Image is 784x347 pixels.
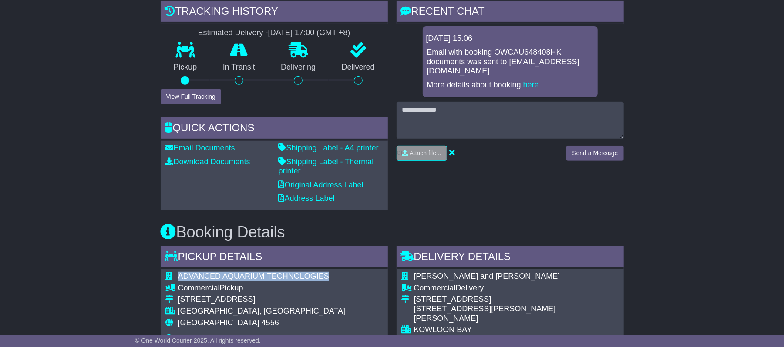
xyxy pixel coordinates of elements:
p: Delivering [268,63,329,72]
h3: Booking Details [161,224,624,241]
a: Email Documents [166,143,235,152]
div: Quick Actions [161,117,388,141]
div: Pickup Details [161,246,388,270]
div: Tracking history [161,1,388,24]
div: Estimated Delivery - [161,28,388,38]
p: In Transit [210,63,268,72]
a: Original Address Label [279,180,363,189]
div: [GEOGRAPHIC_DATA], [GEOGRAPHIC_DATA] [178,307,346,316]
span: Commercial [414,284,456,292]
div: [STREET_ADDRESS] [414,295,619,304]
span: 4556 [262,318,279,327]
p: Delivered [329,63,388,72]
span: [PERSON_NAME] [178,334,242,343]
div: [STREET_ADDRESS] [178,295,346,304]
button: View Full Tracking [161,89,221,104]
span: © One World Courier 2025. All rights reserved. [135,337,261,344]
div: [STREET_ADDRESS][PERSON_NAME][PERSON_NAME] [414,304,619,323]
div: Delivery [414,284,619,293]
div: RECENT CHAT [397,1,624,24]
p: Email with booking OWCAU648408HK documents was sent to [EMAIL_ADDRESS][DOMAIN_NAME]. [427,48,593,76]
a: here [523,80,539,89]
p: Pickup [161,63,210,72]
p: More details about booking: . [427,80,593,90]
a: Address Label [279,194,335,203]
a: Shipping Label - Thermal printer [279,157,374,176]
a: Download Documents [166,157,250,166]
div: Pickup [178,284,346,293]
span: ADVANCED AQUARIUM TECHNOLOGIES [178,272,329,280]
div: KOWLOON BAY [414,325,619,335]
div: Delivery Details [397,246,624,270]
span: [GEOGRAPHIC_DATA] [178,318,259,327]
button: Send a Message [566,146,623,161]
span: [PERSON_NAME] and [PERSON_NAME] [414,272,560,280]
div: [DATE] 17:00 (GMT +8) [268,28,350,38]
span: Commercial [178,284,220,292]
div: [DATE] 15:06 [426,34,594,43]
a: Shipping Label - A4 printer [279,143,379,152]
